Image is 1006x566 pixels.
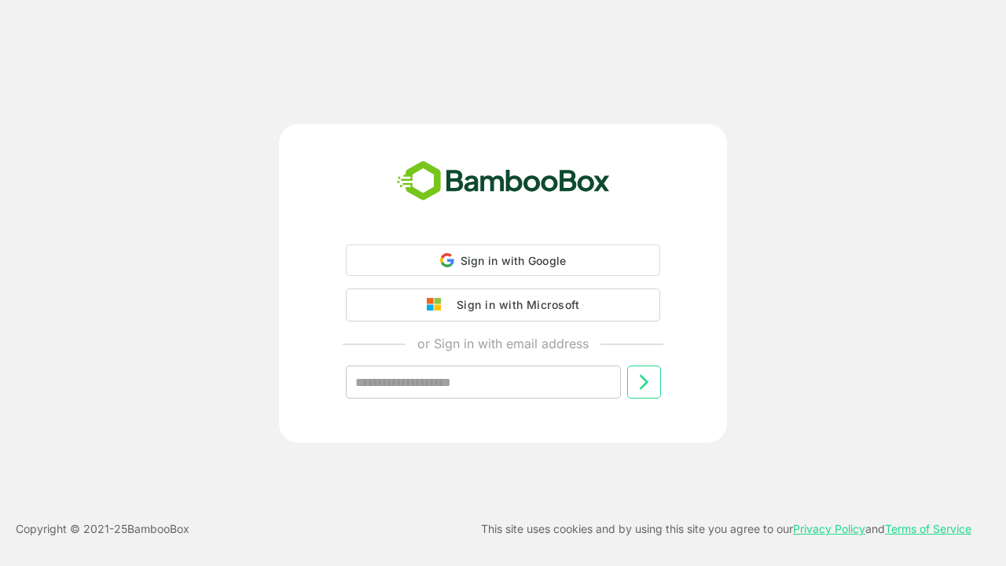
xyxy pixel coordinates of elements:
p: or Sign in with email address [417,334,589,353]
span: Sign in with Google [461,254,567,267]
img: google [427,298,449,312]
div: Sign in with Google [346,244,660,276]
div: Sign in with Microsoft [449,295,579,315]
p: Copyright © 2021- 25 BambooBox [16,520,189,538]
a: Terms of Service [885,522,971,535]
a: Privacy Policy [793,522,865,535]
button: Sign in with Microsoft [346,289,660,322]
p: This site uses cookies and by using this site you agree to our and [481,520,971,538]
img: bamboobox [388,156,619,208]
